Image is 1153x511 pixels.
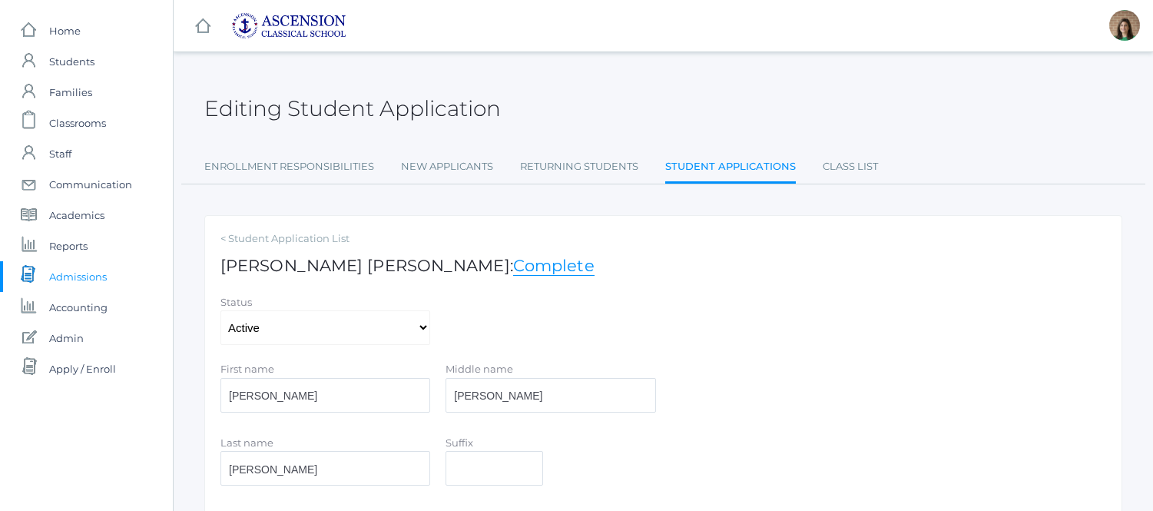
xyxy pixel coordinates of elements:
span: Academics [49,200,104,231]
a: Class List [823,151,878,182]
label: Status [220,296,252,308]
label: Suffix [446,436,473,449]
span: Home [49,15,81,46]
a: New Applicants [401,151,493,182]
span: Staff [49,138,71,169]
span: Communication [49,169,132,200]
span: Reports [49,231,88,261]
span: Classrooms [49,108,106,138]
img: ascension-logo-blue-113fc29133de2fb5813e50b71547a291c5fdb7962bf76d49838a2a14a36269ea.jpg [231,12,346,39]
span: Admissions [49,261,107,292]
span: Accounting [49,292,108,323]
label: First name [220,363,274,375]
a: < Student Application List [220,231,1106,247]
span: Students [49,46,94,77]
a: Student Applications [665,151,796,184]
span: Families [49,77,92,108]
h1: [PERSON_NAME] [PERSON_NAME] [220,257,1106,274]
h2: Editing Student Application [204,97,501,121]
label: Middle name [446,363,513,375]
label: Last name [220,436,273,449]
span: Admin [49,323,84,353]
a: Returning Students [520,151,638,182]
span: Apply / Enroll [49,353,116,384]
a: Enrollment Responsibilities [204,151,374,182]
a: Complete [513,256,595,276]
span: : [510,256,595,276]
div: Jenna Adams [1109,10,1140,41]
